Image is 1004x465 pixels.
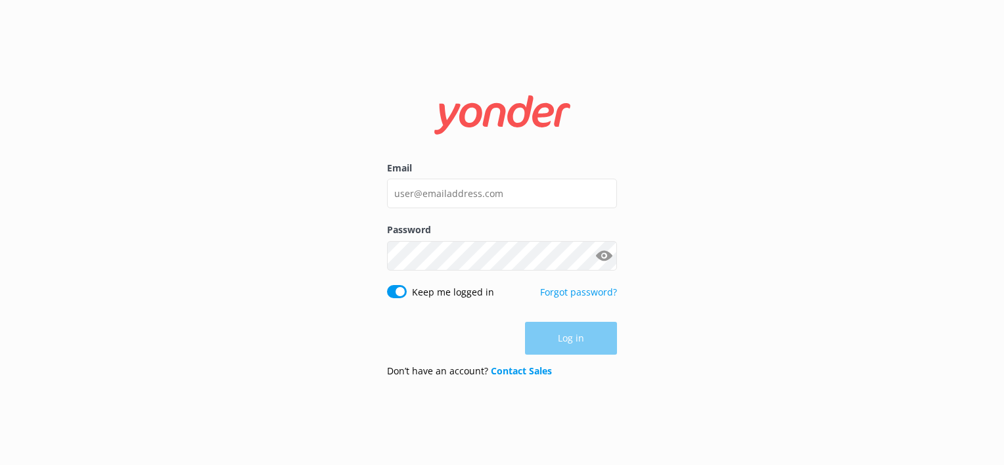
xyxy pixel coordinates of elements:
[540,286,617,298] a: Forgot password?
[387,364,552,378] p: Don’t have an account?
[491,365,552,377] a: Contact Sales
[387,161,617,175] label: Email
[387,179,617,208] input: user@emailaddress.com
[412,285,494,299] label: Keep me logged in
[591,242,617,269] button: Show password
[387,223,617,237] label: Password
